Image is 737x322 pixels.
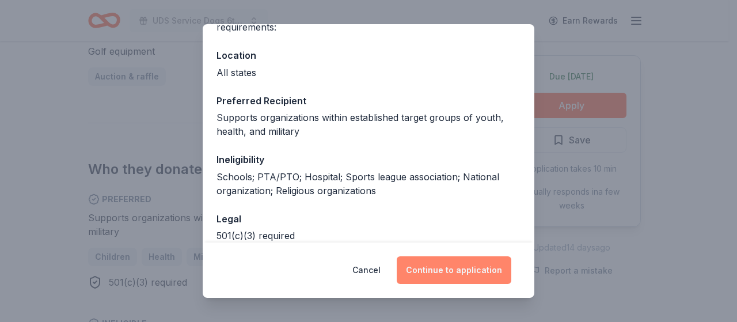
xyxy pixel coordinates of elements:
div: Schools; PTA/PTO; Hospital; Sports league association; National organization; Religious organizat... [216,170,521,198]
div: Supports organizations within established target groups of youth, health, and military [216,111,521,138]
div: All states [216,66,521,79]
div: Location [216,48,521,63]
div: 501(c)(3) required [216,229,521,243]
div: Preferred Recipient [216,93,521,108]
button: Cancel [352,256,381,284]
button: Continue to application [397,256,511,284]
div: Ineligibility [216,152,521,167]
div: Legal [216,211,521,226]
